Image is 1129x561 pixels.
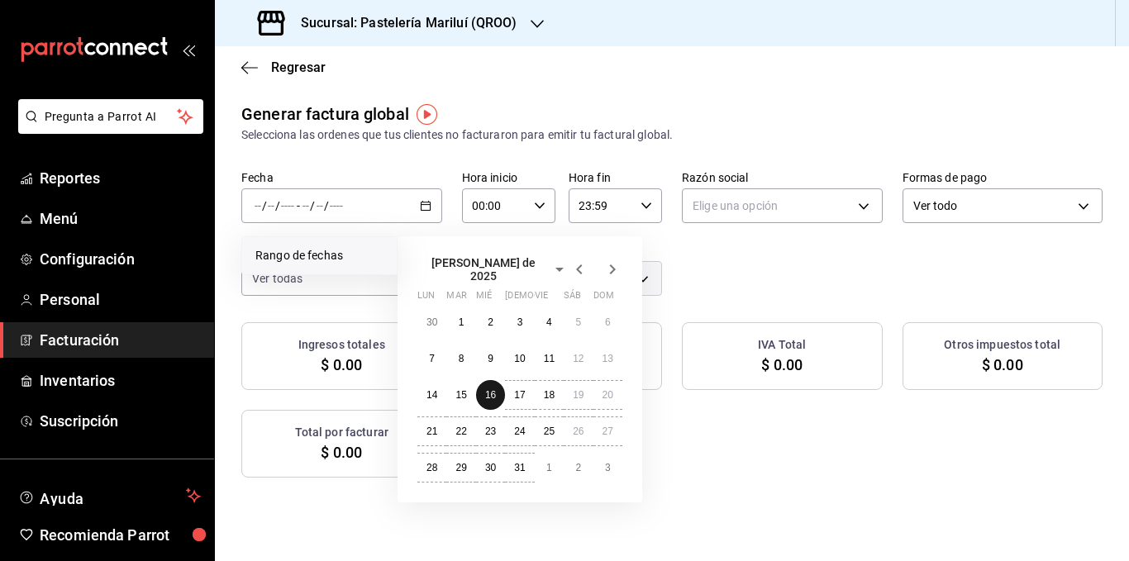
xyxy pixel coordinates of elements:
[18,99,203,134] button: Pregunta a Parrot AI
[603,389,613,401] abbr: 20 de julio de 2025
[514,353,525,364] abbr: 10 de julio de 2025
[544,389,555,401] abbr: 18 de julio de 2025
[546,316,552,328] abbr: 4 de julio de 2025
[564,344,593,373] button: 12 de julio de 2025
[903,172,1103,183] label: Formas de pago
[275,199,280,212] span: /
[40,248,201,270] span: Configuración
[298,336,385,354] h3: Ingresos totales
[535,416,564,446] button: 25 de julio de 2025
[573,353,584,364] abbr: 12 de julio de 2025
[40,207,201,230] span: Menú
[758,336,806,354] h3: IVA Total
[462,172,555,183] label: Hora inicio
[761,354,803,376] span: $ 0.00
[255,247,383,264] span: Rango de fechas
[535,290,548,307] abbr: viernes
[593,344,622,373] button: 13 de julio de 2025
[573,389,584,401] abbr: 19 de julio de 2025
[254,199,262,212] input: --
[488,353,493,364] abbr: 9 de julio de 2025
[535,380,564,410] button: 18 de julio de 2025
[417,256,569,283] button: [PERSON_NAME] de 2025
[605,462,611,473] abbr: 3 de agosto de 2025
[476,307,505,337] button: 2 de julio de 2025
[476,453,505,483] button: 30 de julio de 2025
[426,389,437,401] abbr: 14 de julio de 2025
[455,462,466,473] abbr: 29 de julio de 2025
[426,316,437,328] abbr: 30 de junio de 2025
[459,316,464,328] abbr: 1 de julio de 2025
[241,126,1103,144] div: Selecciona las ordenes que tus clientes no facturaron para emitir tu factural global.
[417,453,446,483] button: 28 de julio de 2025
[593,416,622,446] button: 27 de julio de 2025
[505,307,534,337] button: 3 de julio de 2025
[564,307,593,337] button: 5 de julio de 2025
[485,426,496,437] abbr: 23 de julio de 2025
[417,307,446,337] button: 30 de junio de 2025
[271,59,326,75] span: Regresar
[241,102,409,126] div: Generar factura global
[569,172,662,183] label: Hora fin
[564,380,593,410] button: 19 de julio de 2025
[446,290,466,307] abbr: martes
[455,389,466,401] abbr: 15 de julio de 2025
[241,172,442,183] label: Fecha
[40,524,201,546] span: Recomienda Parrot
[476,380,505,410] button: 16 de julio de 2025
[573,426,584,437] abbr: 26 de julio de 2025
[488,316,493,328] abbr: 2 de julio de 2025
[267,199,275,212] input: --
[514,426,525,437] abbr: 24 de julio de 2025
[514,389,525,401] abbr: 17 de julio de 2025
[505,416,534,446] button: 24 de julio de 2025
[316,199,324,212] input: --
[564,290,581,307] abbr: sábado
[459,353,464,364] abbr: 8 de julio de 2025
[446,344,475,373] button: 8 de julio de 2025
[446,307,475,337] button: 1 de julio de 2025
[505,380,534,410] button: 17 de julio de 2025
[40,329,201,351] span: Facturación
[288,13,517,33] h3: Sucursal: Pastelería Mariluí (QROO)
[544,426,555,437] abbr: 25 de julio de 2025
[903,188,1103,223] div: Ver todo
[321,354,362,376] span: $ 0.00
[476,290,492,307] abbr: miércoles
[505,453,534,483] button: 31 de julio de 2025
[564,416,593,446] button: 26 de julio de 2025
[593,307,622,337] button: 6 de julio de 2025
[505,290,603,307] abbr: jueves
[426,426,437,437] abbr: 21 de julio de 2025
[310,199,315,212] span: /
[417,416,446,446] button: 21 de julio de 2025
[546,462,552,473] abbr: 1 de agosto de 2025
[535,453,564,483] button: 1 de agosto de 2025
[329,199,344,212] input: ----
[944,336,1060,354] h3: Otros impuestos total
[297,199,300,212] span: -
[417,344,446,373] button: 7 de julio de 2025
[417,290,435,307] abbr: lunes
[605,316,611,328] abbr: 6 de julio de 2025
[535,344,564,373] button: 11 de julio de 2025
[280,199,295,212] input: ----
[241,59,326,75] button: Regresar
[517,316,523,328] abbr: 3 de julio de 2025
[682,188,883,223] div: Elige una opción
[514,462,525,473] abbr: 31 de julio de 2025
[485,462,496,473] abbr: 30 de julio de 2025
[417,380,446,410] button: 14 de julio de 2025
[417,256,550,283] span: [PERSON_NAME] de 2025
[476,344,505,373] button: 9 de julio de 2025
[982,354,1023,376] span: $ 0.00
[682,172,883,183] label: Razón social
[417,104,437,125] img: Tooltip marker
[321,441,362,464] span: $ 0.00
[426,462,437,473] abbr: 28 de julio de 2025
[603,426,613,437] abbr: 27 de julio de 2025
[476,416,505,446] button: 23 de julio de 2025
[455,426,466,437] abbr: 22 de julio de 2025
[564,453,593,483] button: 2 de agosto de 2025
